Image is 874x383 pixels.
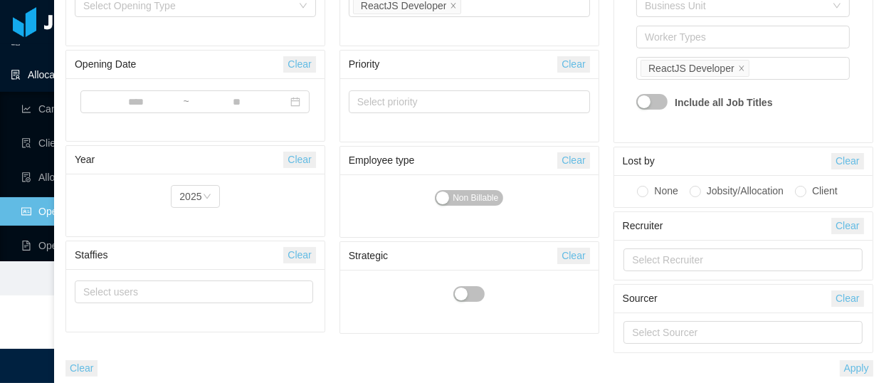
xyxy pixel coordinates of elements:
[21,129,131,157] a: icon: file-searchClient Discoveries
[283,247,315,263] button: Clear
[83,285,298,299] div: Select users
[28,69,71,80] span: Allocation
[179,186,201,207] div: 2025
[840,360,873,377] button: Apply
[806,185,843,196] span: Client
[648,185,683,196] span: None
[65,360,98,377] button: Clear
[623,148,831,174] div: Lost by
[831,218,863,234] button: Clear
[833,1,841,11] i: icon: down
[21,163,131,191] a: icon: file-doneAllocation Requests
[349,51,557,78] div: Priority
[675,88,772,117] strong: Include all Job Titles
[75,242,283,268] div: Staffies
[357,95,569,109] div: Select priority
[557,56,589,73] button: Clear
[623,213,831,239] div: Recruiter
[831,290,863,307] button: Clear
[299,1,307,11] i: icon: down
[11,70,21,80] i: icon: solution
[290,97,300,107] i: icon: calendar
[349,147,557,174] div: Employee type
[632,253,847,267] div: Select Recruiter
[632,325,847,340] div: Select Sourcer
[75,147,283,173] div: Year
[557,248,589,264] button: Clear
[283,152,315,168] button: Clear
[648,61,735,76] div: ReactJS Developer
[831,153,863,169] button: Clear
[645,30,835,44] div: Worker Types
[641,60,749,77] li: ReactJS Developer
[21,231,131,260] a: icon: file-textOpenings
[701,185,789,196] span: Jobsity/Allocation
[623,285,831,312] div: Sourcer
[738,65,745,73] i: icon: close
[283,56,315,73] button: Clear
[75,51,283,78] div: Opening Date
[557,152,589,169] button: Clear
[450,2,457,11] i: icon: close
[21,95,131,123] a: icon: line-chartCandidate Pipelines
[453,191,498,205] span: Non Billable
[21,197,131,226] a: icon: idcardOpenings Flow
[349,243,557,269] div: Strategic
